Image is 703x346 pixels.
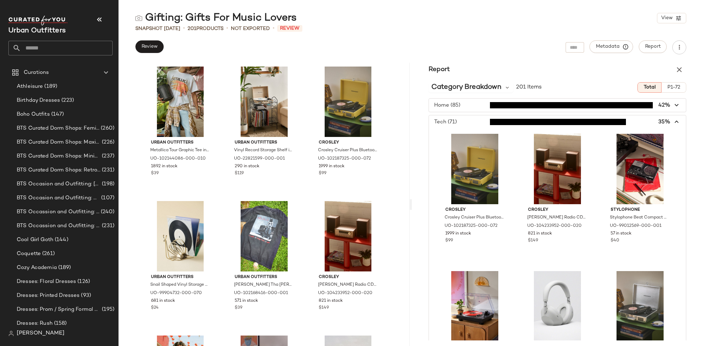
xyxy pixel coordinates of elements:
[235,274,294,280] span: Urban Outfitters
[135,11,297,25] div: Gifting: Gifts For Music Lovers
[235,170,244,177] span: $119
[150,290,202,297] span: UO-99904732-000-070
[445,223,498,229] span: UO-102187325-000-072
[41,250,55,258] span: (261)
[318,290,372,297] span: UO-104233952-000-020
[528,238,538,244] span: $149
[17,124,99,132] span: BTS Curated Dorm Shops: Feminine
[440,134,510,204] img: 102187325_072_b
[8,331,14,336] img: svg%3e
[229,201,299,271] img: 102168416_001_b
[53,236,68,244] span: (144)
[141,44,158,49] span: Review
[100,180,114,188] span: (198)
[151,170,159,177] span: $39
[43,83,57,91] span: (189)
[234,147,293,154] span: Vinyl Record Storage Shelf in Black at Urban Outfitters
[135,25,180,32] span: Snapshot [DATE]
[319,163,345,170] span: 1999 in stock
[17,194,100,202] span: BTS Occasion and Outfitting: Homecoming Dresses
[229,67,299,137] img: 22821599_001_b
[150,147,209,154] span: Metallica Tour Graphic Tee in White, Men's at Urban Outfitters
[50,110,64,118] span: (147)
[17,236,53,244] span: Cool Girl Goth
[226,24,228,33] span: •
[445,231,471,237] span: 1999 in stock
[319,298,343,304] span: 821 in stock
[99,208,114,216] span: (240)
[151,305,159,311] span: $24
[100,222,114,230] span: (231)
[657,13,686,23] button: View
[234,156,285,162] span: UO-22821599-000-001
[17,306,100,314] span: Dresses: Prom / Spring Formal Outfitting
[611,238,619,244] span: $40
[231,25,270,32] span: Not Exported
[611,231,632,237] span: 57 in stock
[445,207,504,213] span: Crosley
[611,207,670,213] span: Stylophone
[8,16,68,25] img: cfy_white_logo.C9jOOHJF.svg
[145,67,216,137] img: 102144086_010_b
[235,163,259,170] span: 290 in stock
[277,25,302,32] span: Review
[17,152,100,160] span: BTS Curated Dorm Shops: Minimalist
[235,140,294,146] span: Urban Outfitters
[429,99,686,112] button: Home (85)42%
[17,97,60,105] span: Birthday Dresses
[100,166,114,174] span: (231)
[24,69,49,77] span: Curations
[319,170,326,177] span: $99
[590,40,633,53] button: Metadata
[522,134,592,204] img: 104233952_020_b
[527,223,582,229] span: UO-104233952-000-020
[145,201,216,271] img: 99904732_070_b
[528,231,552,237] span: 821 in stock
[605,271,675,341] img: 102187325_007_b
[431,82,501,93] span: Category Breakdown
[662,82,686,93] button: P1-72
[150,156,206,162] span: UO-102144086-000-010
[100,194,114,202] span: (107)
[60,97,74,105] span: (223)
[8,27,66,34] span: Current Company Name
[313,67,383,137] img: 102187325_072_b
[151,298,175,304] span: 681 in stock
[150,282,209,288] span: Snail Shaped Vinyl Storage Rack in Gold at Urban Outfitters
[661,15,673,21] span: View
[319,274,378,280] span: Crosley
[234,290,288,297] span: UO-102168416-000-001
[17,138,100,146] span: BTS Curated Dorm Shops: Maximalist
[151,274,210,280] span: Urban Outfitters
[610,223,662,229] span: UO-99012569-000-001
[319,140,378,146] span: Crosley
[183,24,185,33] span: •
[17,166,100,174] span: BTS Curated Dorm Shops: Retro+ Boho
[17,320,53,328] span: Dresses: Rush
[53,320,67,328] span: (158)
[188,26,196,31] span: 201
[440,271,510,341] img: 98959174_001_b
[100,306,114,314] span: (195)
[80,292,91,300] span: (93)
[273,24,274,33] span: •
[429,115,686,129] button: Tech (71)35%
[17,180,100,188] span: BTS Occasion and Outfitting: [PERSON_NAME] to Party
[637,82,662,93] button: Total
[527,215,586,221] span: [PERSON_NAME] Radio CD Player & Speaker Shelf System in Brown at Urban Outfitters
[17,250,41,258] span: Coquette
[17,83,43,91] span: Athleisure
[151,140,210,146] span: Urban Outfitters
[17,264,57,272] span: Cozy Academia
[318,156,371,162] span: UO-102187325-000-072
[516,83,542,92] span: 201 Items
[100,152,114,160] span: (237)
[645,44,661,49] span: Report
[605,134,675,204] img: 99012569_001_b
[17,278,76,286] span: Dresses: Floral Dresses
[643,85,656,90] span: Total
[17,292,80,300] span: Dresses: Printed Dresses
[17,110,50,118] span: Boho Outfits
[235,305,242,311] span: $39
[596,44,627,50] span: Metadata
